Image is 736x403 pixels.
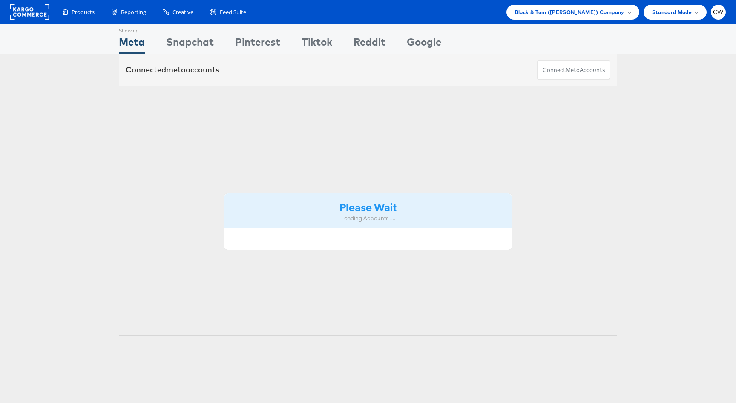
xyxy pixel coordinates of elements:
div: Connected accounts [126,64,219,75]
span: Reporting [121,8,146,16]
div: Pinterest [235,35,280,54]
span: Products [72,8,95,16]
strong: Please Wait [339,200,397,214]
div: Snapchat [166,35,214,54]
div: Reddit [354,35,385,54]
button: ConnectmetaAccounts [537,60,610,80]
span: Feed Suite [220,8,246,16]
span: meta [166,65,186,75]
span: Standard Mode [652,8,692,17]
div: Google [407,35,441,54]
span: CW [713,9,724,15]
div: Loading Accounts .... [230,214,506,222]
div: Tiktok [302,35,332,54]
div: Showing [119,24,145,35]
span: Block & Tam ([PERSON_NAME]) Company [515,8,624,17]
span: Creative [172,8,193,16]
div: Meta [119,35,145,54]
span: meta [566,66,580,74]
